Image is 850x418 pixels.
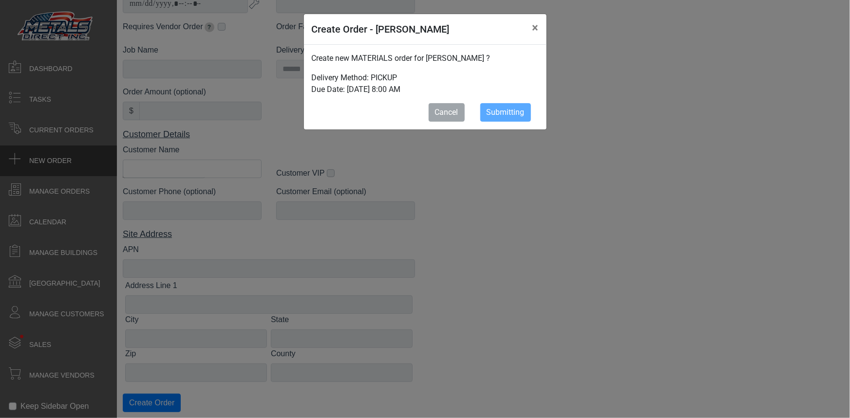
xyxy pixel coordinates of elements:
p: Delivery Method: PICKUP Due Date: [DATE] 8:00 AM [312,72,539,95]
h5: Create Order - [PERSON_NAME] [312,22,450,36]
button: Cancel [429,103,465,122]
p: Create new MATERIALS order for [PERSON_NAME] ? [312,53,539,64]
button: Close [525,14,547,41]
span: Submitting [487,108,525,117]
button: Submitting [480,103,531,122]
